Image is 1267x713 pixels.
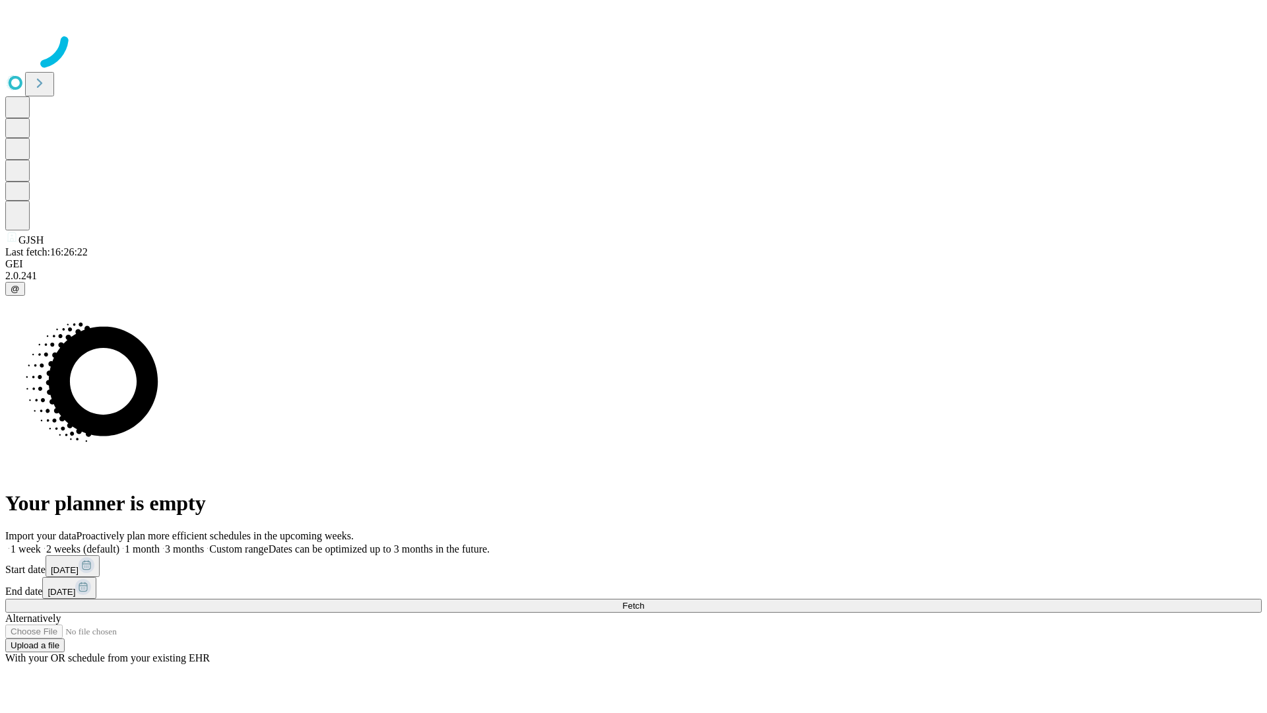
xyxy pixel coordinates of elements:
[51,565,79,575] span: [DATE]
[77,530,354,541] span: Proactively plan more efficient schedules in the upcoming weeks.
[46,555,100,577] button: [DATE]
[5,258,1262,270] div: GEI
[46,543,119,555] span: 2 weeks (default)
[11,284,20,294] span: @
[209,543,268,555] span: Custom range
[5,613,61,624] span: Alternatively
[5,555,1262,577] div: Start date
[5,638,65,652] button: Upload a file
[5,246,88,257] span: Last fetch: 16:26:22
[5,530,77,541] span: Import your data
[165,543,204,555] span: 3 months
[48,587,75,597] span: [DATE]
[5,491,1262,516] h1: Your planner is empty
[18,234,44,246] span: GJSH
[11,543,41,555] span: 1 week
[125,543,160,555] span: 1 month
[5,577,1262,599] div: End date
[269,543,490,555] span: Dates can be optimized up to 3 months in the future.
[5,282,25,296] button: @
[5,270,1262,282] div: 2.0.241
[5,652,210,663] span: With your OR schedule from your existing EHR
[622,601,644,611] span: Fetch
[5,599,1262,613] button: Fetch
[42,577,96,599] button: [DATE]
